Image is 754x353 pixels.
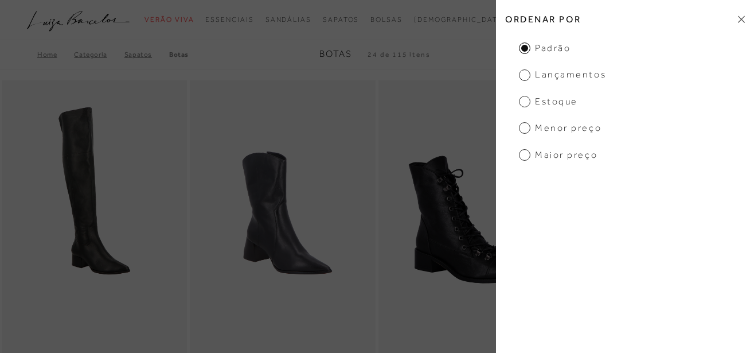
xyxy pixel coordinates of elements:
a: categoryNavScreenReaderText [323,9,359,30]
span: Estoque [519,95,578,108]
h2: Ordenar por [496,6,754,33]
span: 24 de 115 itens [368,51,431,59]
span: Bolsas [370,15,403,24]
span: Botas [319,49,352,59]
span: Menor preço [519,122,601,134]
span: Sapatos [323,15,359,24]
a: categoryNavScreenReaderText [265,9,311,30]
span: Maior preço [519,149,597,161]
span: Essenciais [205,15,253,24]
span: Sandálias [265,15,311,24]
span: Padrão [519,42,571,55]
a: noSubCategoriesText [414,9,506,30]
a: Categoria [74,51,124,59]
span: Lançamentos [519,68,606,81]
a: SAPATOS [124,51,169,59]
a: Botas [169,51,189,59]
span: Verão Viva [144,15,194,24]
a: categoryNavScreenReaderText [205,9,253,30]
a: Home [37,51,74,59]
a: categoryNavScreenReaderText [370,9,403,30]
a: categoryNavScreenReaderText [144,9,194,30]
span: [DEMOGRAPHIC_DATA] [414,15,506,24]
